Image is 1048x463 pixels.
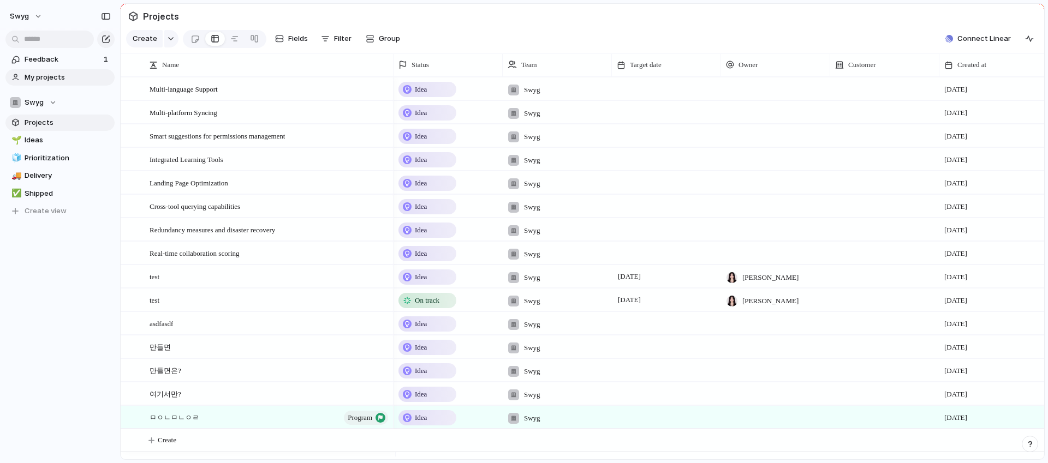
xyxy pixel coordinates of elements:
span: Swyg [524,272,540,283]
span: 만들면은? [150,364,181,376]
a: 🧊Prioritization [5,150,115,166]
button: Filter [317,30,356,47]
span: Swyg [524,319,540,330]
div: ✅ [11,187,19,200]
span: Idea [415,225,427,236]
span: Swyg [524,225,540,236]
span: Idea [415,318,427,329]
span: [DATE] [944,318,967,329]
span: Swyg [524,366,540,377]
span: swyg [10,11,29,22]
span: Swyg [524,155,540,166]
span: Fields [288,33,308,44]
span: Idea [415,131,427,142]
span: Integrated Learning Tools [150,153,223,165]
span: asdfasdf [150,317,173,329]
span: Prioritization [25,153,111,164]
span: [DATE] [615,270,644,283]
button: 🧊 [10,153,21,164]
span: Idea [415,201,427,212]
span: Projects [141,7,181,26]
span: [DATE] [944,225,967,236]
div: 🚚 [11,170,19,182]
span: Swyg [524,178,540,189]
span: Swyg [524,389,540,400]
a: My projects [5,69,115,86]
span: Swyg [524,249,540,260]
span: 여기서만? [150,387,181,400]
span: Swyg [524,413,540,424]
span: [DATE] [944,412,967,423]
span: [DATE] [944,295,967,306]
button: swyg [5,8,48,25]
span: On track [415,295,439,306]
span: Group [379,33,400,44]
span: Idea [415,272,427,282]
button: 🚚 [10,170,21,181]
span: Idea [415,342,427,353]
span: Swyg [524,131,540,142]
span: Team [521,59,537,70]
span: Cross-tool querying capabilities [150,200,240,212]
span: Name [162,59,179,70]
span: 만들면 [150,340,171,353]
button: Fields [271,30,312,47]
a: 🚚Delivery [5,167,115,184]
a: 🌱Ideas [5,132,115,148]
div: 🌱 [11,134,19,147]
span: [DATE] [944,178,967,189]
button: Connect Linear [941,31,1015,47]
span: Idea [415,389,427,400]
span: [DATE] [944,201,967,212]
span: Idea [415,178,427,189]
span: [DATE] [944,389,967,400]
span: My projects [25,72,111,83]
span: Swyg [524,85,540,95]
span: Delivery [25,170,111,181]
span: Created at [957,59,986,70]
button: ✅ [10,188,21,199]
span: Status [412,59,429,70]
span: Idea [415,154,427,165]
span: [DATE] [944,107,967,118]
span: Idea [415,107,427,118]
span: test [150,270,159,282]
span: ㅁㅇㄴㅁㄴㅇㄹ [150,411,199,423]
span: Landing Page Optimization [150,176,228,189]
button: Create view [5,203,115,219]
span: Idea [415,84,427,95]
span: Create [158,435,176,446]
span: Swyg [524,202,540,213]
span: [PERSON_NAME] [742,272,799,283]
span: [DATE] [615,293,644,306]
span: Swyg [524,296,540,306]
span: Real-time collaboration scoring [150,246,240,259]
button: 🌱 [10,135,21,146]
a: ✅Shipped [5,185,115,202]
span: Projects [25,117,111,128]
span: Swyg [524,342,540,353]
span: Shipped [25,188,111,199]
span: test [150,293,159,306]
a: Projects [5,115,115,131]
span: 1 [104,54,110,65]
span: Connect Linear [957,33,1011,44]
span: [DATE] [944,365,967,376]
button: program [344,411,388,425]
span: [DATE] [944,342,967,353]
span: Create [133,33,157,44]
button: Group [360,30,406,47]
span: Filter [334,33,352,44]
span: Swyg [524,108,540,119]
span: Idea [415,412,427,423]
span: [PERSON_NAME] [742,296,799,306]
span: Redundancy measures and disaster recovery [150,223,275,236]
span: Create view [25,206,67,217]
button: Swyg [5,94,115,111]
button: Create [126,30,163,47]
span: [DATE] [944,131,967,142]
